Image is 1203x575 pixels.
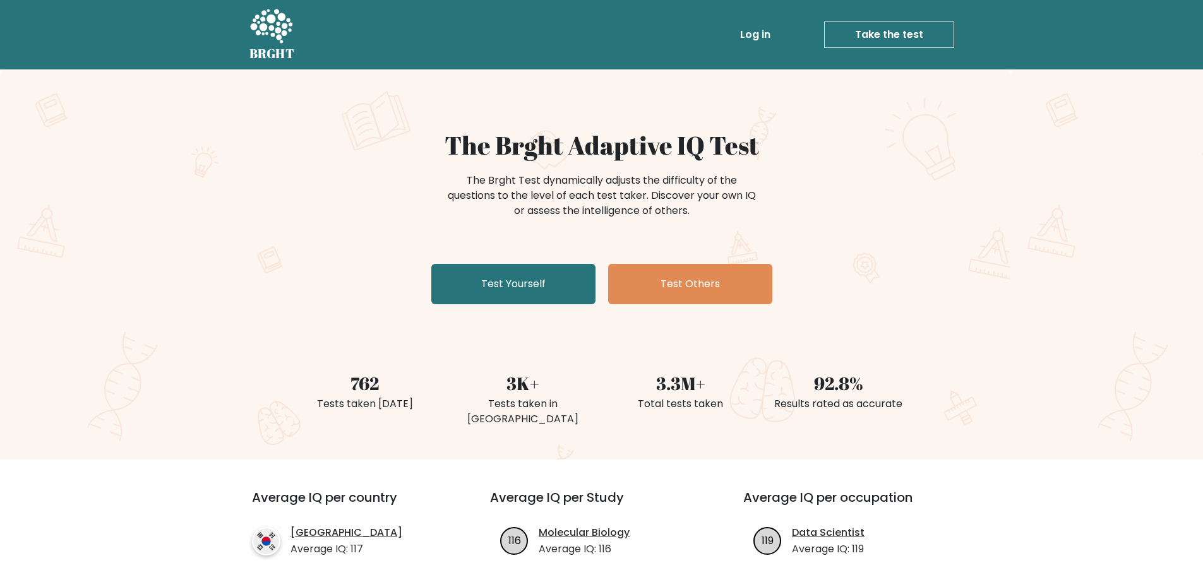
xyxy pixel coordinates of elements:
[609,396,752,412] div: Total tests taken
[452,396,594,427] div: Tests taken in [GEOGRAPHIC_DATA]
[431,264,596,304] a: Test Yourself
[609,370,752,396] div: 3.3M+
[290,542,402,557] p: Average IQ: 117
[735,22,775,47] a: Log in
[294,130,910,160] h1: The Brght Adaptive IQ Test
[294,396,436,412] div: Tests taken [DATE]
[792,542,865,557] p: Average IQ: 119
[762,533,774,547] text: 119
[608,264,772,304] a: Test Others
[490,490,713,520] h3: Average IQ per Study
[249,46,295,61] h5: BRGHT
[792,525,865,540] a: Data Scientist
[290,525,402,540] a: [GEOGRAPHIC_DATA]
[294,370,436,396] div: 762
[767,396,910,412] div: Results rated as accurate
[452,370,594,396] div: 3K+
[539,525,630,540] a: Molecular Biology
[743,490,966,520] h3: Average IQ per occupation
[824,21,954,48] a: Take the test
[249,5,295,64] a: BRGHT
[767,370,910,396] div: 92.8%
[252,527,280,555] img: country
[508,533,521,547] text: 116
[539,542,630,557] p: Average IQ: 116
[252,490,445,520] h3: Average IQ per country
[444,173,760,218] div: The Brght Test dynamically adjusts the difficulty of the questions to the level of each test take...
